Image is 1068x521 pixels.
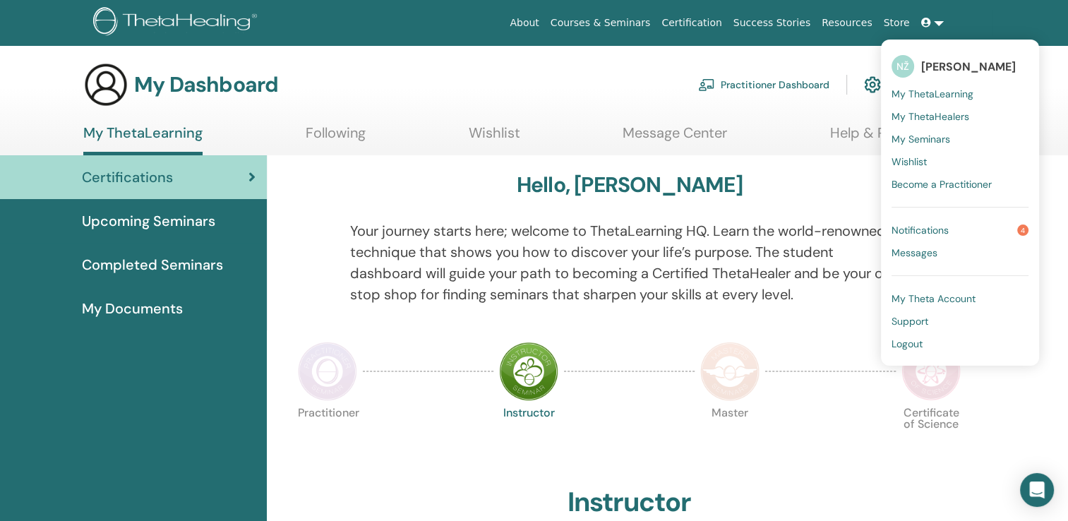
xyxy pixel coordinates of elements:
[499,407,558,467] p: Instructor
[892,241,1028,264] a: Messages
[892,337,923,350] span: Logout
[892,133,950,145] span: My Seminars
[878,10,916,36] a: Store
[892,88,973,100] span: My ThetaLearning
[892,110,969,123] span: My ThetaHealers
[568,486,691,519] h2: Instructor
[545,10,656,36] a: Courses & Seminars
[1020,473,1054,507] div: Open Intercom Messenger
[698,78,715,91] img: chalkboard-teacher.svg
[892,246,937,259] span: Messages
[82,167,173,188] span: Certifications
[698,69,829,100] a: Practitioner Dashboard
[892,178,992,191] span: Become a Practitioner
[83,62,128,107] img: generic-user-icon.jpg
[469,124,520,152] a: Wishlist
[728,10,816,36] a: Success Stories
[1017,224,1028,236] span: 4
[700,342,760,401] img: Master
[892,173,1028,196] a: Become a Practitioner
[82,254,223,275] span: Completed Seminars
[306,124,366,152] a: Following
[892,292,976,305] span: My Theta Account
[83,124,203,155] a: My ThetaLearning
[892,155,927,168] span: Wishlist
[892,333,1028,355] a: Logout
[892,50,1028,83] a: NŽ[PERSON_NAME]
[350,220,908,305] p: Your journey starts here; welcome to ThetaLearning HQ. Learn the world-renowned technique that sh...
[892,287,1028,310] a: My Theta Account
[892,315,928,328] span: Support
[517,172,743,198] h3: Hello, [PERSON_NAME]
[93,7,262,39] img: logo.png
[901,342,961,401] img: Certificate of Science
[892,55,914,78] span: NŽ
[623,124,727,152] a: Message Center
[892,219,1028,241] a: Notifications4
[134,72,278,97] h3: My Dashboard
[864,69,942,100] a: My Account
[892,83,1028,105] a: My ThetaLearning
[816,10,878,36] a: Resources
[892,150,1028,173] a: Wishlist
[864,73,881,97] img: cog.svg
[298,342,357,401] img: Practitioner
[921,59,1016,74] span: [PERSON_NAME]
[656,10,727,36] a: Certification
[82,210,215,232] span: Upcoming Seminars
[892,105,1028,128] a: My ThetaHealers
[892,310,1028,333] a: Support
[830,124,944,152] a: Help & Resources
[499,342,558,401] img: Instructor
[892,128,1028,150] a: My Seminars
[82,298,183,319] span: My Documents
[504,10,544,36] a: About
[901,407,961,467] p: Certificate of Science
[700,407,760,467] p: Master
[892,224,949,236] span: Notifications
[298,407,357,467] p: Practitioner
